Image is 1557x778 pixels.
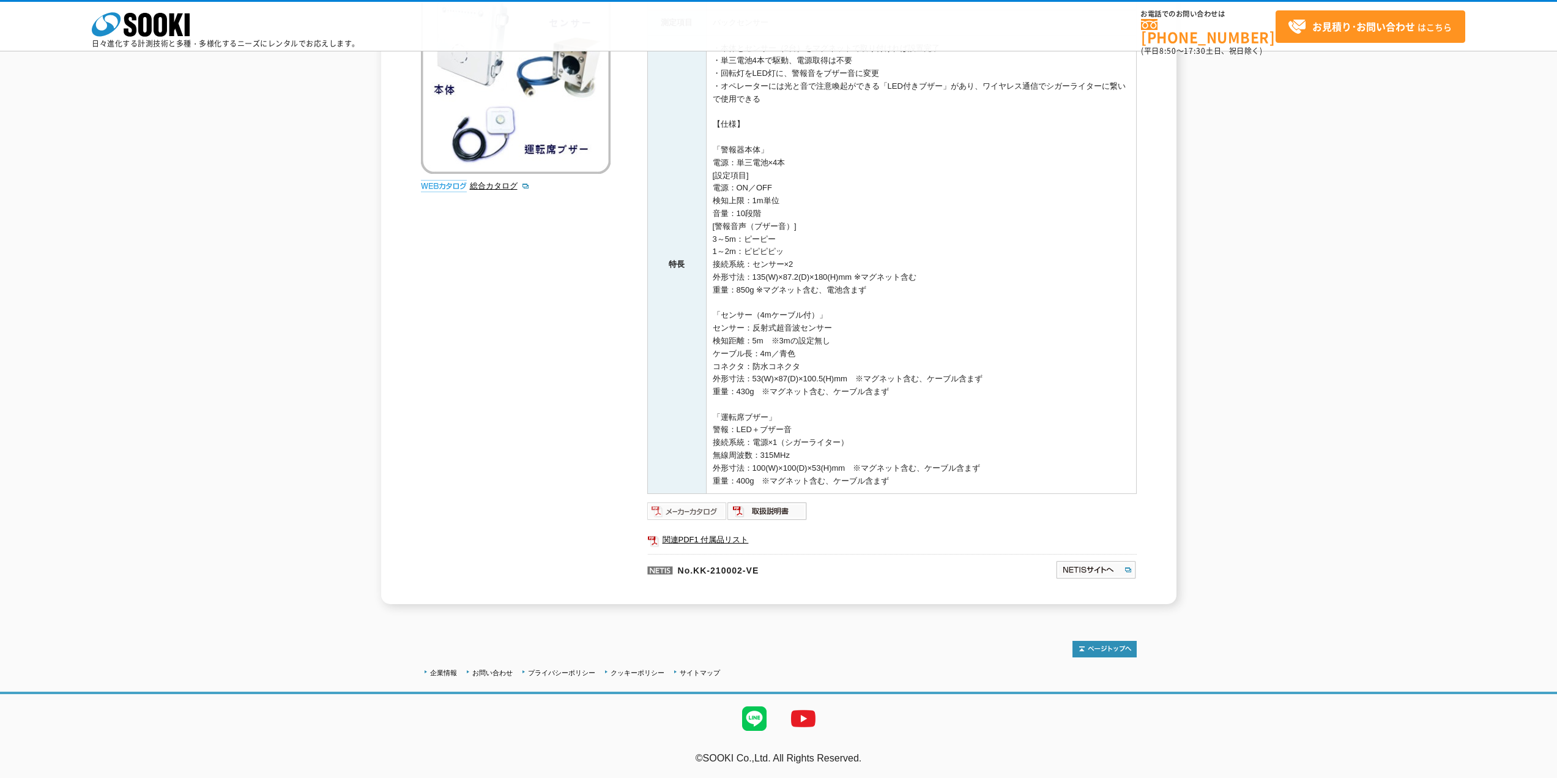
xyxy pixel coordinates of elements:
td: ・本体とセンサー（2台）をマグネットで取り付ければ設置完了 ・単三電池4本で駆動、電源取得は不要 ・回転灯をLED灯に、警報音をブザー音に変更 ・オペレーターには光と音で注意喚起ができる「LED... [706,36,1136,494]
img: 取扱説明書 [727,501,808,521]
img: webカタログ [421,180,467,192]
p: No.KK-210002-VE [647,554,937,583]
span: 8:50 [1159,45,1176,56]
a: お見積り･お問い合わせはこちら [1276,10,1465,43]
span: お電話でのお問い合わせは [1141,10,1276,18]
a: テストMail [1510,766,1557,776]
a: プライバシーポリシー [528,669,595,676]
img: NETISサイトへ [1055,560,1137,580]
img: LINE [730,694,779,743]
th: 特長 [647,36,706,494]
p: 日々進化する計測技術と多種・多様化するニーズにレンタルでお応えします。 [92,40,360,47]
img: メーカーカタログ [647,501,727,521]
span: はこちら [1288,18,1452,36]
a: 企業情報 [430,669,457,676]
img: YouTube [779,694,828,743]
a: 総合カタログ [470,181,530,190]
img: トップページへ [1072,641,1137,657]
a: サイトマップ [680,669,720,676]
a: クッキーポリシー [611,669,664,676]
span: 17:30 [1184,45,1206,56]
a: 関連PDF1 付属品リスト [647,532,1137,548]
a: 取扱説明書 [727,510,808,519]
a: メーカーカタログ [647,510,727,519]
a: [PHONE_NUMBER] [1141,19,1276,44]
strong: お見積り･お問い合わせ [1312,19,1415,34]
a: お問い合わせ [472,669,513,676]
span: (平日 ～ 土日、祝日除く) [1141,45,1262,56]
